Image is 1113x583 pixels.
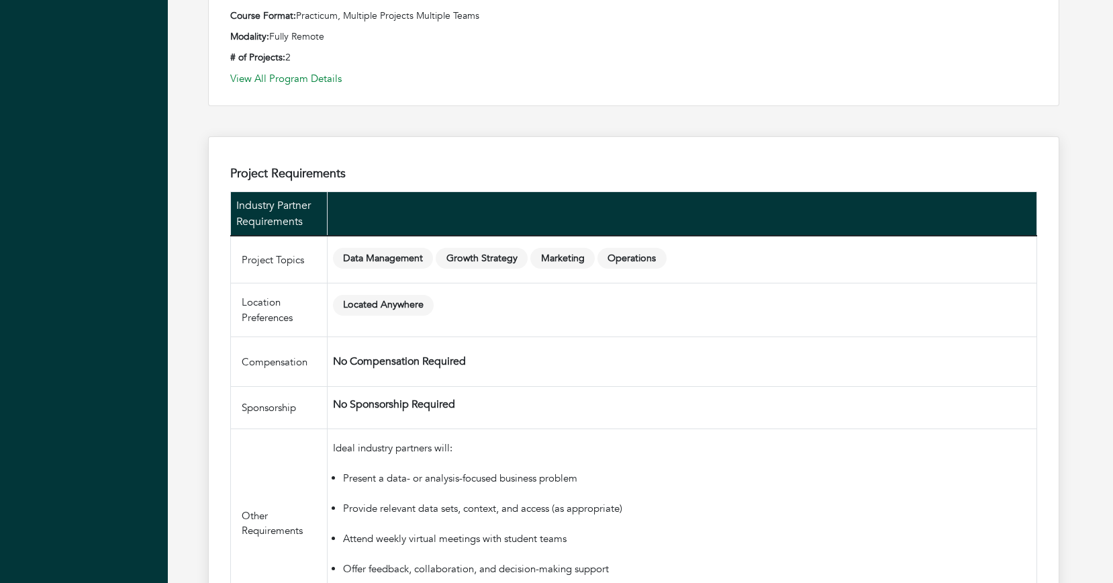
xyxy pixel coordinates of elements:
[530,248,595,269] span: Marketing
[333,295,434,316] span: Located Anywhere
[231,283,328,337] td: Location Preferences
[597,248,667,269] span: Operations
[333,441,1031,471] div: Ideal industry partners will:
[231,387,328,429] td: Sponsorship
[333,398,1031,411] h4: No Sponsorship Required
[231,337,328,387] td: Compensation
[343,501,1031,531] li: Provide relevant data sets, context, and access (as appropriate)
[436,248,528,269] span: Growth Strategy
[231,236,328,283] td: Project Topics
[230,51,285,64] span: # of Projects:
[230,30,269,43] span: Modality:
[230,50,1037,64] p: 2
[230,9,296,22] span: Course Format:
[230,167,1037,181] h4: Project Requirements
[230,71,1037,87] a: View All Program Details
[333,355,1031,368] h4: No Compensation Required
[333,248,434,269] span: Data Management
[230,30,1037,44] p: Fully Remote
[230,9,1037,23] p: Practicum, Multiple Projects Multiple Teams
[231,192,328,236] th: Industry Partner Requirements
[343,531,1031,562] li: Attend weekly virtual meetings with student teams
[343,471,1031,501] li: Present a data- or analysis-focused business problem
